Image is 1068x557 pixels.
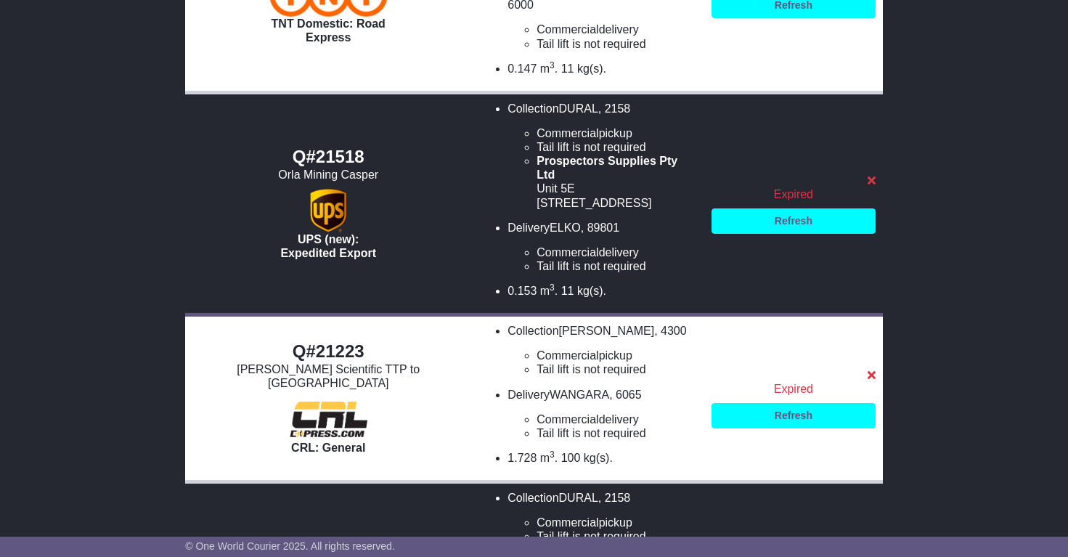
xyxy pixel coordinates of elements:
[550,60,555,70] sup: 3
[559,492,598,504] span: DURAL
[712,187,876,201] div: Expired
[550,282,555,293] sup: 3
[598,102,630,115] span: , 2158
[507,285,537,297] span: 0.153
[561,285,574,297] span: 11
[537,127,598,139] span: Commercial
[192,147,464,168] div: Q#21518
[280,233,376,259] span: UPS (new): Expedited Export
[192,168,464,182] div: Orla Mining Casper
[507,452,537,464] span: 1.728
[654,325,686,337] span: , 4300
[507,62,537,75] span: 0.147
[537,516,598,529] span: Commercial
[584,452,613,464] span: kg(s).
[507,388,697,441] li: Delivery
[609,389,641,401] span: , 6065
[712,382,876,396] div: Expired
[540,62,558,75] span: m .
[550,450,555,460] sup: 3
[537,37,697,51] li: Tail lift is not required
[537,412,697,426] li: delivery
[537,246,598,259] span: Commercial
[537,349,598,362] span: Commercial
[537,413,598,426] span: Commercial
[712,208,876,234] a: Refresh
[577,62,606,75] span: kg(s).
[507,102,697,210] li: Collection
[581,221,619,234] span: , 89801
[537,245,697,259] li: delivery
[291,442,365,454] span: CRL: General
[559,325,655,337] span: [PERSON_NAME]
[550,221,581,234] span: ELKO
[281,397,376,441] img: CRL: General
[507,221,697,274] li: Delivery
[537,196,697,210] div: [STREET_ADDRESS]
[550,389,609,401] span: WANGARA
[185,540,395,552] span: © One World Courier 2025. All rights reserved.
[537,23,697,36] li: delivery
[537,154,697,182] div: Prospectors Supplies Pty Ltd
[537,23,598,36] span: Commercial
[561,452,581,464] span: 100
[537,529,697,543] li: Tail lift is not required
[537,182,697,195] div: Unit 5E
[537,362,697,376] li: Tail lift is not required
[561,62,574,75] span: 11
[192,362,464,390] div: [PERSON_NAME] Scientific TTP to [GEOGRAPHIC_DATA]
[540,285,558,297] span: m .
[537,126,697,140] li: pickup
[559,102,598,115] span: DURAL
[577,285,606,297] span: kg(s).
[540,452,558,464] span: m .
[537,426,697,440] li: Tail lift is not required
[598,492,630,504] span: , 2158
[272,17,386,44] span: TNT Domestic: Road Express
[507,324,697,377] li: Collection
[192,341,464,362] div: Q#21223
[310,189,346,232] img: UPS (new): Expedited Export
[537,140,697,154] li: Tail lift is not required
[537,516,697,529] li: pickup
[712,403,876,428] a: Refresh
[537,349,697,362] li: pickup
[537,259,697,273] li: Tail lift is not required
